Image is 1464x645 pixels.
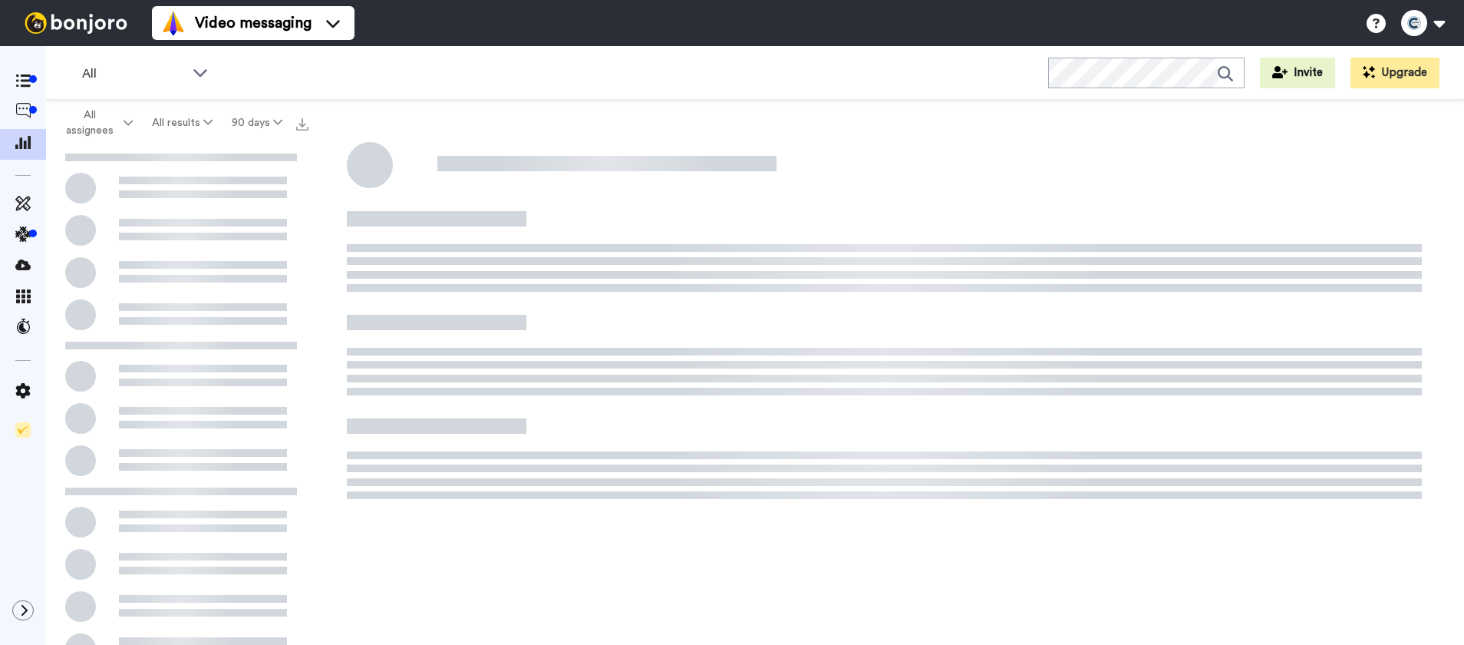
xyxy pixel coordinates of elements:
[143,109,223,137] button: All results
[222,109,292,137] button: 90 days
[1260,58,1335,88] button: Invite
[1350,58,1439,88] button: Upgrade
[15,422,31,438] img: Checklist.svg
[296,118,308,131] img: export.svg
[195,12,312,34] span: Video messaging
[58,107,120,138] span: All assignees
[18,12,134,34] img: bj-logo-header-white.svg
[82,64,185,83] span: All
[49,101,143,144] button: All assignees
[161,11,186,35] img: vm-color.svg
[292,111,313,134] button: Export all results that match these filters now.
